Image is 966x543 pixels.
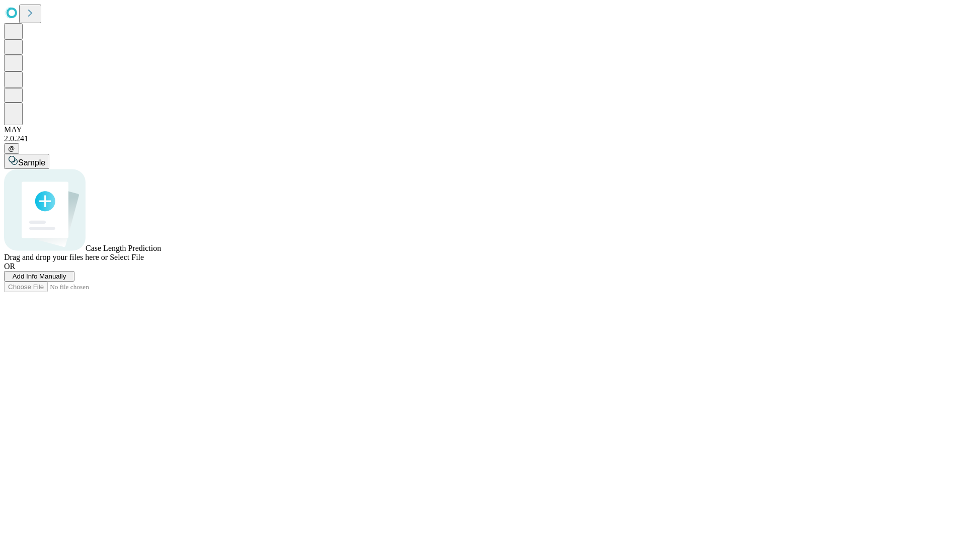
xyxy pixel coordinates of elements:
span: Sample [18,158,45,167]
button: Sample [4,154,49,169]
span: Case Length Prediction [86,244,161,252]
span: OR [4,262,15,270]
button: @ [4,143,19,154]
span: Select File [110,253,144,261]
div: 2.0.241 [4,134,962,143]
span: @ [8,145,15,152]
span: Drag and drop your files here or [4,253,108,261]
div: MAY [4,125,962,134]
button: Add Info Manually [4,271,74,282]
span: Add Info Manually [13,273,66,280]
